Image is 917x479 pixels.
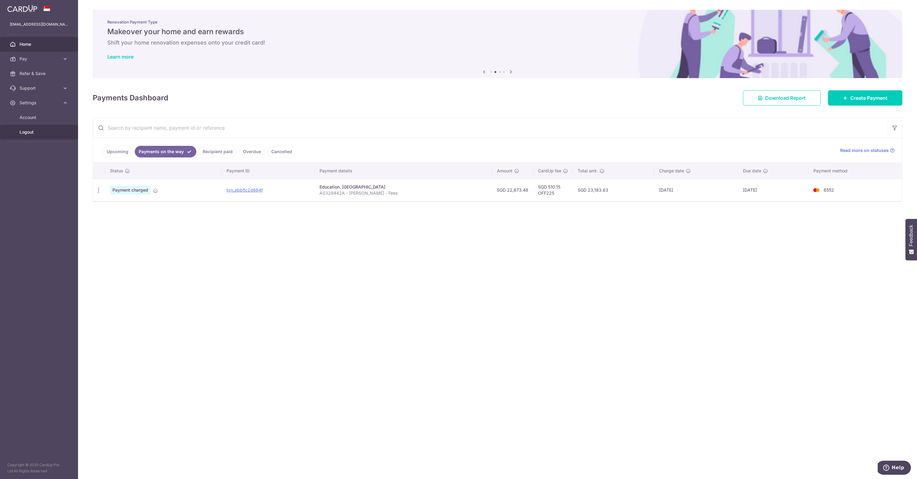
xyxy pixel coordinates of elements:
span: Create Payment [850,94,887,102]
p: A0329442A - [PERSON_NAME] - Fees [319,190,487,196]
th: Payment method [808,163,902,179]
a: Upcoming [103,146,132,157]
input: Search by recipient name, payment id or reference [93,118,887,138]
span: Pay [20,56,60,62]
th: Payment ID [222,163,315,179]
h4: Payments Dashboard [93,92,168,103]
a: Create Payment [828,90,902,106]
span: Due date [743,168,761,174]
a: Overdue [239,146,265,157]
p: Renovation Payment Type [107,20,888,24]
a: txn_ebb5c2d664f [227,187,263,193]
span: Feedback [908,225,914,246]
button: Feedback - Show survey [905,219,917,260]
a: Payments on the way [135,146,196,157]
iframe: Opens a widget where you can find more information [878,461,911,476]
span: Support [20,85,60,91]
span: Charge date [659,168,684,174]
a: Read more on statuses [840,147,895,153]
a: Recipient paid [199,146,237,157]
p: [EMAIL_ADDRESS][DOMAIN_NAME] [10,21,68,27]
span: Refer & Save [20,70,60,77]
img: CardUp [7,5,37,12]
span: 6552 [824,187,834,193]
a: Cancelled [267,146,296,157]
span: Read more on statuses [840,147,889,153]
span: Download Report [765,94,806,102]
img: Renovation banner [93,10,902,78]
span: Status [110,168,123,174]
td: [DATE] [738,179,808,201]
span: Settings [20,100,60,106]
td: SGD 22,673.48 [492,179,533,201]
h5: Makeover your home and earn rewards [107,27,888,37]
td: [DATE] [654,179,738,201]
span: Total amt. [578,168,598,174]
img: Bank Card [810,186,822,194]
h6: Shift your home renovation expenses onto your credit card! [107,39,888,46]
span: Account [20,114,60,121]
span: CardUp fee [538,168,561,174]
td: SGD 510.15 OFF225 [533,179,573,201]
span: Home [20,41,60,47]
span: Amount [497,168,512,174]
span: Payment charged [110,186,151,194]
th: Payment details [315,163,492,179]
a: Download Report [743,90,821,106]
span: Logout [20,129,60,135]
div: Education. [GEOGRAPHIC_DATA] [319,184,487,190]
a: Learn more [107,54,134,60]
td: SGD 23,183.63 [573,179,654,201]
